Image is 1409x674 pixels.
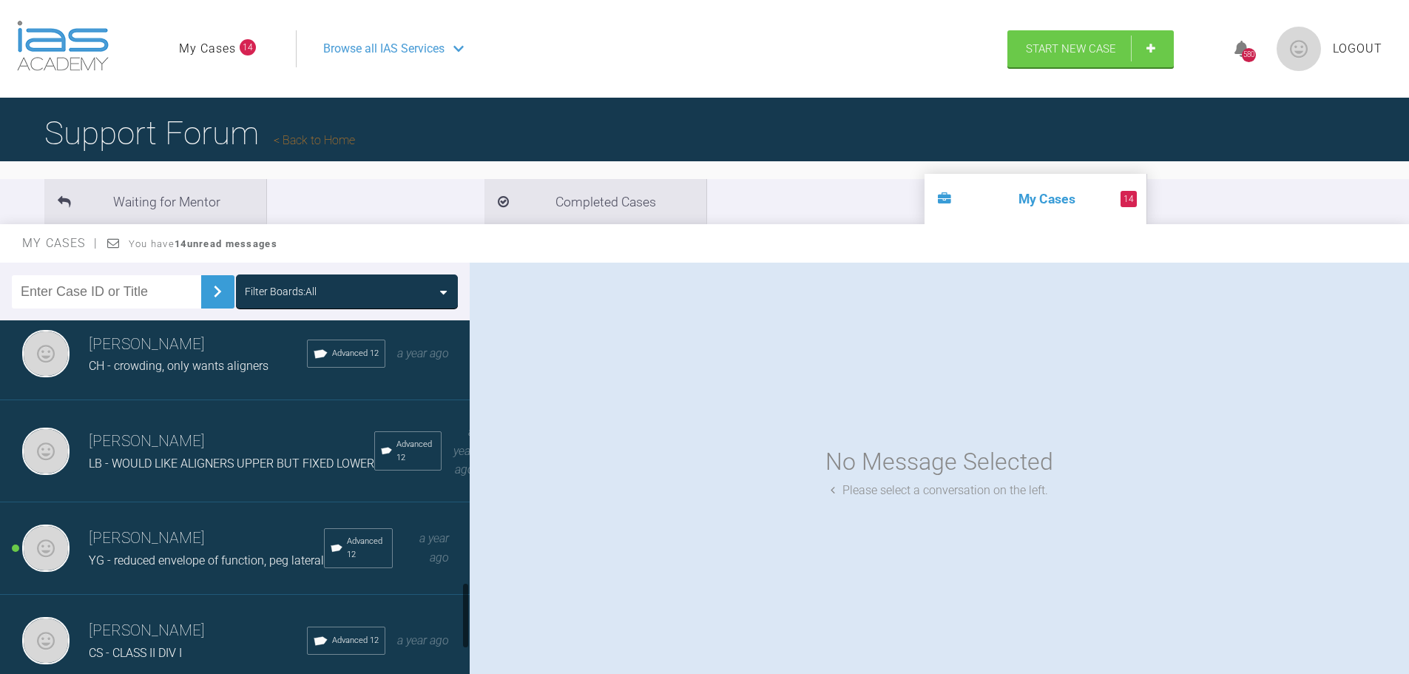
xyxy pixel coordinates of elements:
span: CS - CLASS II DIV I [89,646,182,660]
div: Please select a conversation on the left. [831,481,1048,500]
img: profile.png [1277,27,1321,71]
span: Advanced 12 [347,535,386,562]
a: Back to Home [274,133,355,147]
span: a year ago [397,633,449,647]
div: 580 [1242,48,1256,62]
span: LB - WOULD LIKE ALIGNERS UPPER BUT FIXED LOWER [89,456,374,471]
span: 14 [240,39,256,55]
strong: 14 unread messages [175,238,277,249]
li: Waiting for Mentor [44,179,266,224]
li: My Cases [925,174,1146,224]
span: My Cases [22,236,98,250]
span: Browse all IAS Services [323,39,445,58]
img: Sarah Gatley [22,525,70,572]
img: Sarah Gatley [22,330,70,377]
span: You have [129,238,277,249]
h3: [PERSON_NAME] [89,526,324,551]
a: Logout [1333,39,1382,58]
span: CH - crowding, only wants aligners [89,359,268,373]
img: Sarah Gatley [22,617,70,664]
span: 14 [1121,191,1137,207]
span: Advanced 12 [396,438,435,465]
span: Advanced 12 [332,347,379,360]
span: Start New Case [1026,42,1116,55]
span: a year ago [419,531,449,565]
img: chevronRight.28bd32b0.svg [206,280,229,303]
h3: [PERSON_NAME] [89,619,307,644]
h3: [PERSON_NAME] [89,429,374,454]
span: a year ago [453,425,474,476]
h3: [PERSON_NAME] [89,332,307,357]
span: YG - reduced envelope of function, peg lateral [89,553,324,567]
h1: Support Forum [44,107,355,159]
div: No Message Selected [825,443,1053,481]
a: My Cases [179,39,236,58]
li: Completed Cases [484,179,706,224]
input: Enter Case ID or Title [12,275,201,309]
span: a year ago [397,346,449,360]
a: Start New Case [1007,30,1174,67]
img: logo-light.3e3ef733.png [17,21,109,71]
div: Filter Boards: All [245,283,317,300]
img: Sarah Gatley [22,428,70,475]
span: Advanced 12 [332,634,379,647]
